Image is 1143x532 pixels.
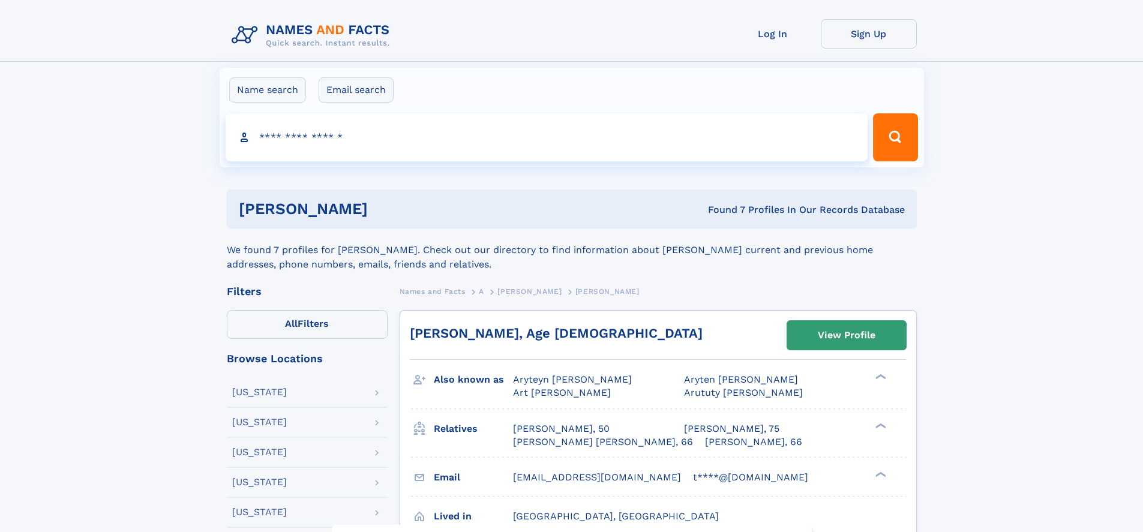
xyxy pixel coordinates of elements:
span: [PERSON_NAME] [497,287,562,296]
div: [US_STATE] [232,477,287,487]
h3: Email [434,467,513,488]
a: View Profile [787,321,906,350]
label: Filters [227,310,388,339]
div: [US_STATE] [232,447,287,457]
div: ❯ [872,470,887,478]
a: [PERSON_NAME] [PERSON_NAME], 66 [513,435,693,449]
span: A [479,287,484,296]
div: ❯ [872,373,887,381]
h3: Relatives [434,419,513,439]
a: [PERSON_NAME], 66 [705,435,802,449]
div: [US_STATE] [232,387,287,397]
a: [PERSON_NAME], Age [DEMOGRAPHIC_DATA] [410,326,703,341]
input: search input [226,113,868,161]
a: Log In [725,19,821,49]
label: Email search [319,77,394,103]
h3: Also known as [434,369,513,390]
span: All [285,318,298,329]
div: Filters [227,286,388,297]
a: A [479,284,484,299]
label: Name search [229,77,306,103]
span: Art [PERSON_NAME] [513,387,611,398]
div: [US_STATE] [232,507,287,517]
div: ❯ [872,422,887,429]
span: Arututy [PERSON_NAME] [684,387,803,398]
img: Logo Names and Facts [227,19,400,52]
a: Sign Up [821,19,917,49]
span: [GEOGRAPHIC_DATA], [GEOGRAPHIC_DATA] [513,510,719,522]
div: Browse Locations [227,353,388,364]
span: [EMAIL_ADDRESS][DOMAIN_NAME] [513,471,681,483]
a: Names and Facts [400,284,466,299]
div: We found 7 profiles for [PERSON_NAME]. Check out our directory to find information about [PERSON_... [227,229,917,272]
h1: [PERSON_NAME] [239,202,538,217]
h3: Lived in [434,506,513,527]
span: Aryten [PERSON_NAME] [684,374,798,385]
div: View Profile [818,321,875,349]
a: [PERSON_NAME], 75 [684,422,779,435]
div: [US_STATE] [232,417,287,427]
div: Found 7 Profiles In Our Records Database [538,203,905,217]
span: [PERSON_NAME] [575,287,640,296]
span: Aryteyn [PERSON_NAME] [513,374,632,385]
a: [PERSON_NAME], 50 [513,422,610,435]
button: Search Button [873,113,917,161]
a: [PERSON_NAME] [497,284,562,299]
